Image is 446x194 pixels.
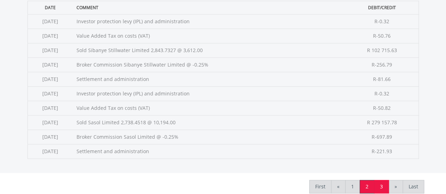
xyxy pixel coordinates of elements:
td: Settlement and administration [73,144,346,158]
td: Broker Commission Sasol Limited @ -0.25% [73,130,346,144]
td: [DATE] [28,43,73,57]
a: 2 [360,180,374,193]
td: [DATE] [28,14,73,29]
td: [DATE] [28,115,73,130]
td: [DATE] [28,72,73,86]
td: [DATE] [28,101,73,115]
td: Sold Sibanye Stillwater Limited 2,843.7327 @ 3,612.00 [73,43,346,57]
span: R-50.82 [373,105,391,111]
td: Investor protection levy (IPL) and administration [73,86,346,101]
td: [DATE] [28,144,73,158]
span: R-221.93 [372,148,392,155]
a: 1 [345,180,360,193]
span: R-0.32 [374,18,389,25]
td: [DATE] [28,29,73,43]
td: Value Added Tax on costs (VAT) [73,29,346,43]
span: R-256.79 [372,61,392,68]
td: Settlement and administration [73,72,346,86]
td: Investor protection levy (IPL) and administration [73,14,346,29]
th: Date [28,1,73,14]
td: [DATE] [28,86,73,101]
th: Comment [73,1,346,14]
span: R 102 715.63 [367,47,397,54]
a: Last [403,180,424,193]
span: R-81.66 [373,76,391,82]
span: R-0.32 [374,90,389,97]
a: « [331,180,346,193]
td: Broker Commission Sibanye Stillwater Limited @ -0.25% [73,57,346,72]
span: R-50.76 [373,32,391,39]
td: Value Added Tax on costs (VAT) [73,101,346,115]
a: First [309,180,331,193]
td: [DATE] [28,130,73,144]
td: Sold Sasol Limited 2,738.4518 @ 10,194.00 [73,115,346,130]
a: » [389,180,403,193]
th: Debit/Credit [346,1,418,14]
span: R-697.89 [372,133,392,140]
a: 3 [374,180,389,193]
span: R 279 157.78 [367,119,397,126]
td: [DATE] [28,57,73,72]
